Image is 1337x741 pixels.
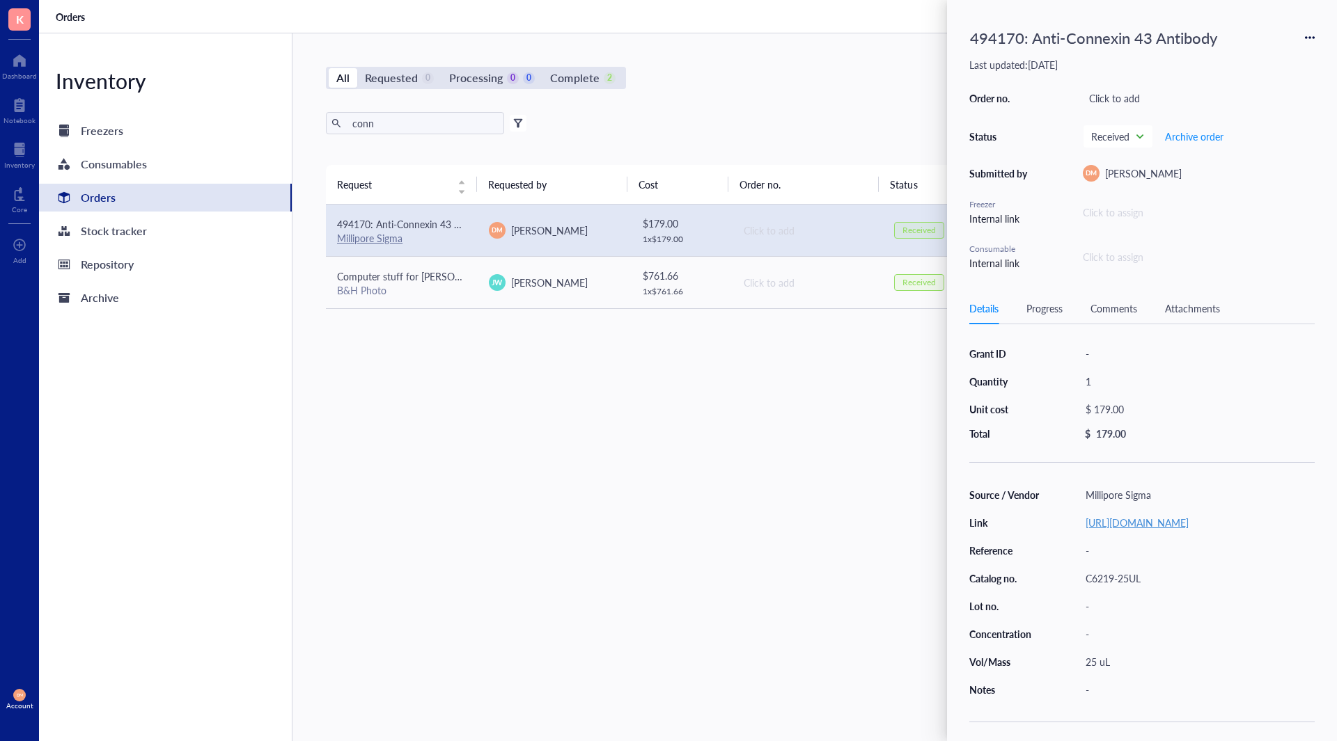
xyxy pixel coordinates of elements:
[604,72,616,84] div: 2
[964,22,1223,53] div: 494170: Anti-Connexin 43 Antibody
[969,301,999,316] div: Details
[744,223,872,238] div: Click to add
[365,68,418,88] div: Requested
[1079,399,1309,419] div: $ 179.00
[643,216,721,231] div: $ 179.00
[1079,485,1315,504] div: Millipore Sigma
[744,275,872,290] div: Click to add
[81,188,116,207] div: Orders
[337,217,493,231] span: 494170: Anti-Connexin 43 Antibody
[492,277,503,288] span: JW
[1090,301,1137,316] div: Comments
[969,628,1040,640] div: Concentration
[337,177,449,192] span: Request
[969,544,1040,557] div: Reference
[81,221,147,241] div: Stock tracker
[1105,166,1182,180] span: [PERSON_NAME]
[728,165,879,204] th: Order no.
[969,130,1032,143] div: Status
[39,250,292,278] a: Repository
[643,286,721,297] div: 1 x $ 761.66
[12,205,27,214] div: Core
[1083,88,1315,108] div: Click to add
[969,488,1040,501] div: Source / Vendor
[326,165,477,204] th: Request
[326,67,626,89] div: segmented control
[1096,427,1126,440] div: 179.00
[969,403,1040,415] div: Unit cost
[1086,168,1097,178] span: DM
[39,150,292,178] a: Consumables
[39,67,292,95] div: Inventory
[3,116,36,125] div: Notebook
[422,72,434,84] div: 0
[1079,541,1315,560] div: -
[1079,568,1315,588] div: C6219-25UL
[1079,680,1315,699] div: -
[1085,427,1090,440] div: $
[81,288,119,308] div: Archive
[337,269,537,283] span: Computer stuff for [PERSON_NAME] machine
[879,165,979,204] th: Status
[337,284,467,296] div: B&H Photo
[336,68,350,88] div: All
[1083,205,1315,220] div: Click to assign
[4,161,35,169] div: Inventory
[969,58,1315,71] div: Last updated: [DATE]
[1165,301,1220,316] div: Attachments
[1091,130,1142,143] span: Received
[56,10,88,23] a: Orders
[511,276,588,289] span: [PERSON_NAME]
[39,117,292,145] a: Freezers
[902,225,936,236] div: Received
[969,600,1040,612] div: Lot no.
[492,225,503,235] span: DM
[39,284,292,312] a: Archive
[1164,125,1224,148] button: Archive order
[969,347,1040,360] div: Grant ID
[627,165,728,204] th: Cost
[449,68,503,88] div: Processing
[511,223,588,237] span: [PERSON_NAME]
[3,94,36,125] a: Notebook
[969,572,1040,584] div: Catalog no.
[507,72,519,84] div: 0
[1079,372,1315,391] div: 1
[347,113,499,134] input: Find orders in table
[969,211,1032,226] div: Internal link
[1083,249,1315,264] div: Click to assign
[39,184,292,212] a: Orders
[969,683,1040,696] div: Notes
[643,268,721,283] div: $ 761.66
[39,217,292,245] a: Stock tracker
[337,231,402,245] a: Millipore Sigma
[13,256,26,264] div: Add
[81,154,147,174] div: Consumables
[4,138,35,169] a: Inventory
[969,655,1040,668] div: Vol/Mass
[902,277,936,288] div: Received
[731,256,883,308] td: Click to add
[81,255,134,274] div: Repository
[731,205,883,257] td: Click to add
[969,375,1040,388] div: Quantity
[969,516,1040,529] div: Link
[12,183,27,214] a: Core
[969,198,1032,211] div: Freezer
[1079,624,1315,644] div: -
[477,165,628,204] th: Requested by
[2,72,37,80] div: Dashboard
[1026,301,1063,316] div: Progress
[550,68,599,88] div: Complete
[643,234,721,245] div: 1 x $ 179.00
[1079,596,1315,616] div: -
[969,243,1032,255] div: Consumable
[16,692,23,697] span: DM
[6,701,33,710] div: Account
[16,10,24,28] span: K
[2,49,37,80] a: Dashboard
[969,167,1032,180] div: Submitted by
[1165,131,1223,142] span: Archive order
[969,427,1040,440] div: Total
[81,121,123,141] div: Freezers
